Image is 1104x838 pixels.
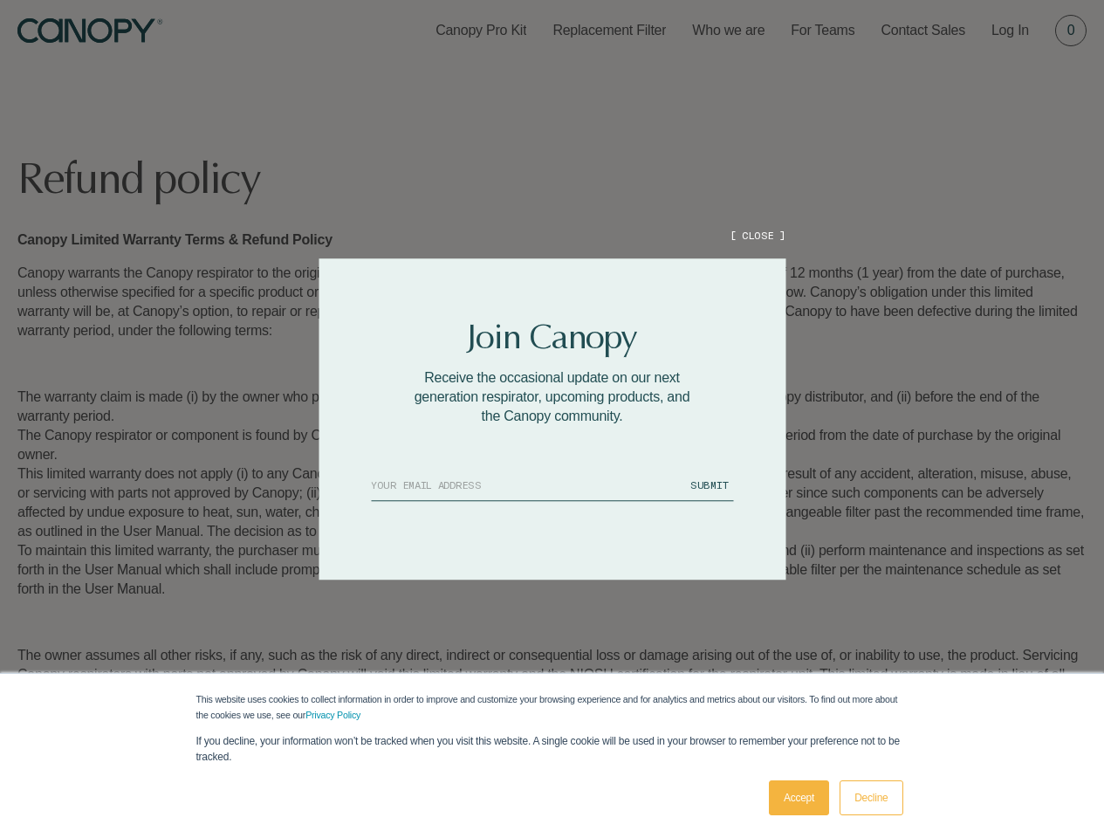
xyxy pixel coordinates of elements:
p: If you decline, your information won’t be tracked when you visit this website. A single cookie wi... [196,733,909,765]
button: SUBMIT [685,470,733,500]
span: This website uses cookies to collect information in order to improve and customize your browsing ... [196,694,898,720]
a: Privacy Policy [305,710,360,720]
a: Accept [769,780,829,815]
p: Receive the occasional update on our next generation respirator, upcoming products, and the Canop... [408,368,697,426]
a: Decline [840,780,902,815]
input: YOUR EMAIL ADDRESS [371,470,685,500]
span: SUBMIT [690,478,728,491]
button: [ CLOSE ] [730,228,785,243]
h2: Join Canopy [408,319,697,354]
